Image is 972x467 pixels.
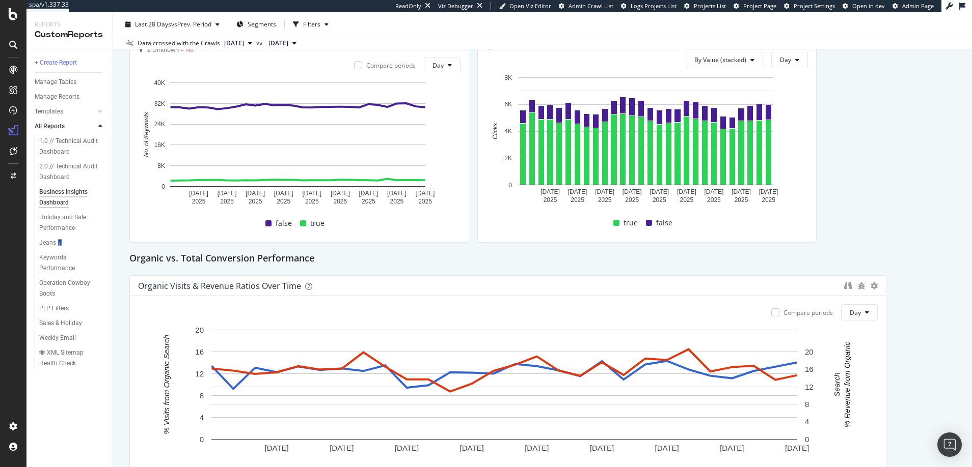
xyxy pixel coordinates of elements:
[249,198,262,205] text: 2025
[200,413,204,422] text: 4
[656,217,672,229] span: false
[743,2,776,10] span: Project Page
[805,347,814,356] text: 20
[844,281,852,289] div: binoculars
[138,281,301,291] div: Organic Visits & Revenue Ratios Over Time
[595,188,614,195] text: [DATE]
[129,251,956,267] div: Organic vs. Total Conversion Performance
[395,444,419,452] text: [DATE]
[35,92,79,102] div: Manage Reports
[192,198,206,205] text: 2025
[771,52,808,68] button: Day
[832,373,841,397] text: Search
[289,16,333,33] button: Filters
[543,196,557,203] text: 2025
[424,57,461,73] button: Day
[568,188,587,195] text: [DATE]
[525,444,549,452] text: [DATE]
[39,318,105,329] a: Sales & Holiday
[39,303,105,314] a: PLP Filters
[138,39,220,48] div: Data crossed with the Crawls
[138,77,457,208] svg: A chart.
[893,2,934,10] a: Admin Page
[785,444,809,452] text: [DATE]
[35,121,95,132] a: All Reports
[655,444,679,452] text: [DATE]
[333,198,347,205] text: 2025
[624,217,638,229] span: true
[143,112,150,157] text: No. of Keywords
[504,101,512,108] text: 6K
[784,308,833,317] div: Compare periods
[200,435,204,444] text: 0
[794,2,835,10] span: Project Settings
[268,39,288,48] span: 2025 Aug. 17th
[857,282,866,289] div: bug
[39,136,99,157] div: 1.0 // Technical Audit Dashboard
[39,347,105,369] a: 🕷 XML Sitemap Health Check
[362,198,375,205] text: 2025
[504,155,512,162] text: 2K
[762,196,775,203] text: 2025
[39,333,76,343] div: Weekly Email
[121,16,224,33] button: Last 28 DaysvsPrev. Period
[39,303,69,314] div: PLP Filters
[559,2,613,10] a: Admin Crawl List
[189,190,208,197] text: [DATE]
[704,188,723,195] text: [DATE]
[39,212,98,233] div: Holiday and Sale Performance
[39,347,98,369] div: 🕷 XML Sitemap Health Check
[303,20,320,28] div: Filters
[138,325,871,462] div: A chart.
[232,16,280,33] button: Segments
[220,37,256,49] button: [DATE]
[162,335,171,435] text: % Visits from Organic Search
[39,278,105,299] a: Operation Cowboy Boots
[246,190,265,197] text: [DATE]
[39,161,99,183] div: 2.0 // Technical Audit Dashboard
[850,308,861,317] span: Day
[264,37,301,49] button: [DATE]
[154,121,165,128] text: 24K
[732,188,751,195] text: [DATE]
[35,106,95,117] a: Templates
[650,188,669,195] text: [DATE]
[805,400,809,408] text: 8
[331,190,350,197] text: [DATE]
[366,61,416,70] div: Compare periods
[841,304,878,320] button: Day
[720,444,744,452] text: [DATE]
[631,2,677,10] span: Logs Projects List
[571,196,584,203] text: 2025
[541,188,560,195] text: [DATE]
[305,198,319,205] text: 2025
[694,55,746,64] span: By Value (stacked)
[509,2,551,10] span: Open Viz Editor
[784,2,835,10] a: Project Settings
[35,20,104,29] div: Reports
[39,252,105,274] a: Keywords Performance
[622,188,641,195] text: [DATE]
[504,128,512,135] text: 4K
[35,57,77,68] div: + Create Report
[598,196,611,203] text: 2025
[852,2,885,10] span: Open in dev
[780,55,791,64] span: Day
[684,2,726,10] a: Projects List
[805,435,809,444] text: 0
[460,444,484,452] text: [DATE]
[171,20,211,28] span: vs Prev. Period
[35,121,65,132] div: All Reports
[937,432,962,457] div: Open Intercom Messenger
[200,391,204,400] text: 8
[902,2,934,10] span: Admin Page
[39,161,105,183] a: 2.0 // Technical Audit Dashboard
[499,2,551,10] a: Open Viz Editor
[277,198,290,205] text: 2025
[195,347,204,356] text: 16
[195,369,204,378] text: 12
[154,100,165,107] text: 32K
[625,196,639,203] text: 2025
[161,183,165,190] text: 0
[154,79,165,86] text: 40K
